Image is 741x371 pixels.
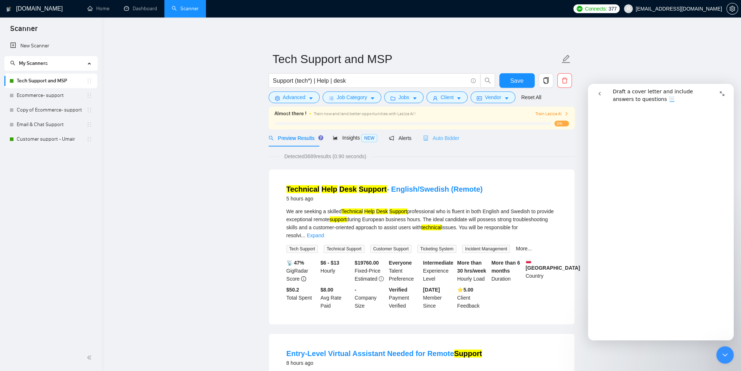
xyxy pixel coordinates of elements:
a: Tech Support and MSP [17,74,86,88]
div: We are seeking a skilled professional who is fluent in both English and Swedish to provide except... [286,207,557,239]
button: Save [499,73,535,88]
span: holder [86,107,92,113]
span: 0% [554,121,569,126]
a: Customer support - Umair [17,132,86,147]
b: $8.00 [320,287,333,293]
li: Ecommerce- support [4,88,97,103]
span: Detected 3689 results (0.90 seconds) [279,152,371,160]
span: Incident Management [462,245,510,253]
img: upwork-logo.png [577,6,582,12]
div: GigRadar Score [285,259,319,283]
a: Ecommerce- support [17,88,86,103]
span: Almost there ! [274,110,307,118]
mark: Technical [342,208,363,214]
b: Everyone [389,260,412,266]
input: Search Freelance Jobs... [273,76,468,85]
span: edit [561,54,571,64]
span: right [564,112,569,116]
mark: Support [454,349,482,358]
mark: Technical [286,185,320,193]
span: Jobs [398,93,409,101]
a: homeHome [87,5,109,12]
a: setting [726,6,738,12]
span: setting [275,95,280,101]
div: Company Size [353,286,387,310]
li: New Scanner [4,39,97,53]
div: Hourly [319,259,353,283]
span: caret-down [504,95,509,101]
b: Verified [389,287,407,293]
span: holder [86,136,92,142]
span: copy [539,77,553,84]
button: settingAdvancedcaret-down [269,91,320,103]
b: 📡 47% [286,260,304,266]
div: Experience Level [422,259,456,283]
button: Train Laziza AI [535,110,569,117]
button: barsJob Categorycaret-down [323,91,381,103]
div: Payment Verified [387,286,422,310]
span: caret-down [456,95,461,101]
div: Talent Preference [387,259,422,283]
a: Technical Help Desk Support- English/Swedish (Remote) [286,185,483,193]
span: ... [301,233,305,238]
span: caret-down [308,95,313,101]
span: caret-down [370,95,375,101]
span: holder [86,93,92,98]
img: logo [6,3,11,15]
b: More than 30 hrs/week [457,260,486,274]
button: idcardVendorcaret-down [471,91,515,103]
b: [GEOGRAPHIC_DATA] [526,259,580,271]
a: Expand [307,233,324,238]
div: 5 hours ago [286,194,483,203]
button: search [480,73,495,88]
iframe: Intercom live chat [588,84,734,340]
span: Auto Bidder [423,135,459,141]
span: Ticketing System [417,245,456,253]
mark: Help [364,208,375,214]
span: setting [727,6,738,12]
span: user [626,6,631,11]
a: Entry-Level Virtual Assistant Needed for RemoteSupport [286,349,482,358]
b: More than 6 months [491,260,520,274]
li: Email & Chat Support [4,117,97,132]
span: holder [86,78,92,84]
a: dashboardDashboard [124,5,157,12]
a: New Scanner [10,39,91,53]
span: My Scanners [10,60,48,66]
a: More... [516,246,532,251]
button: folderJobscaret-down [384,91,424,103]
mark: Desk [339,185,357,193]
li: Customer support - Umair [4,132,97,147]
div: 8 hours ago [286,359,482,367]
b: ⭐️ 5.00 [457,287,473,293]
a: Copy of Ecommerce- support [17,103,86,117]
span: area-chart [333,135,338,140]
span: Alerts [389,135,412,141]
span: Preview Results [269,135,321,141]
button: setting [726,3,738,15]
span: Insights [333,135,377,141]
span: Vendor [485,93,501,101]
a: Email & Chat Support [17,117,86,132]
span: caret-down [412,95,417,101]
mark: Desk [376,208,388,214]
div: Total Spent [285,286,319,310]
div: Tooltip anchor [317,134,324,141]
li: Tech Support and MSP [4,74,97,88]
b: $ 19760.00 [355,260,379,266]
span: Technical Support [324,245,364,253]
div: Country [524,259,558,283]
input: Scanner name... [273,50,560,68]
span: double-left [87,354,94,361]
iframe: Intercom live chat [716,346,734,364]
li: Copy of Ecommerce- support [4,103,97,117]
span: Connects: [585,5,607,13]
span: robot [423,136,428,141]
b: $ 50.2 [286,287,299,293]
a: Reset All [521,93,541,101]
span: 377 [608,5,616,13]
span: Scanner [4,23,43,39]
span: Save [510,76,523,85]
button: delete [557,73,572,88]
